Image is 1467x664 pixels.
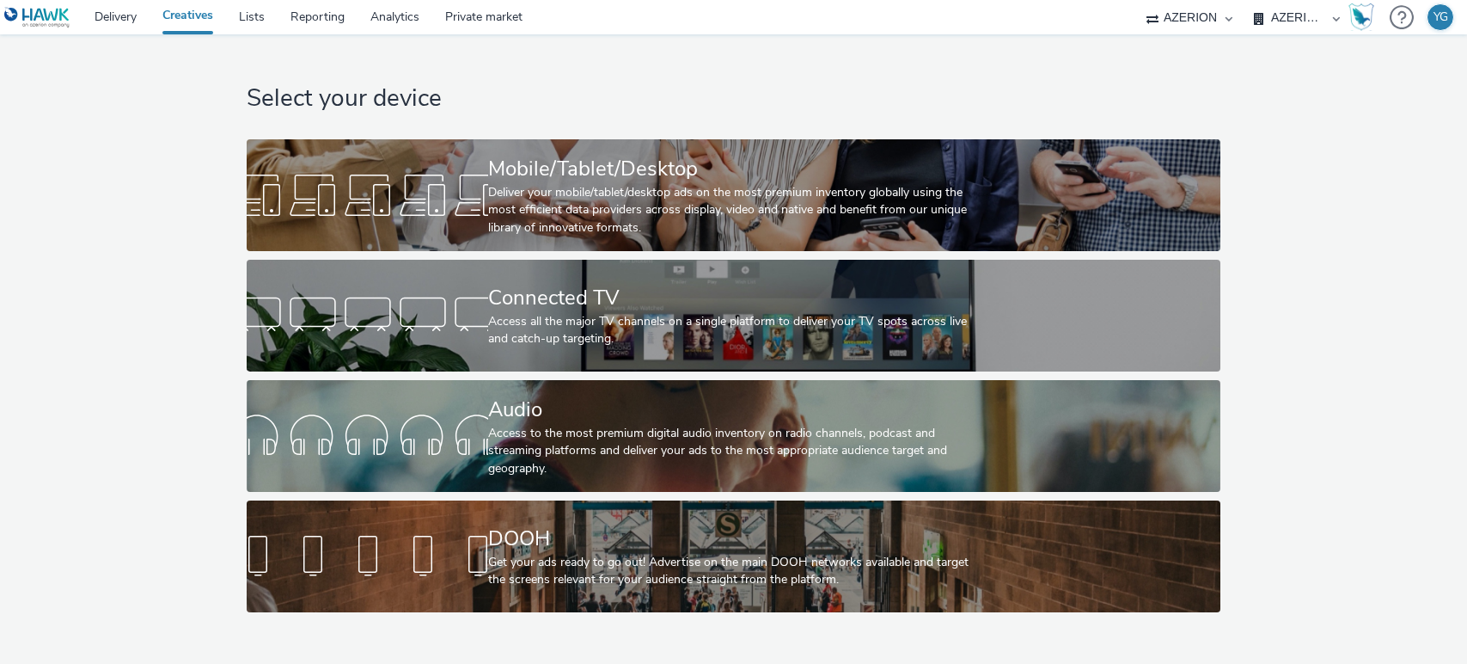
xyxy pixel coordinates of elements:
[488,425,972,477] div: Access to the most premium digital audio inventory on radio channels, podcast and streaming platf...
[1433,4,1448,30] div: YG
[247,260,1220,372] a: Connected TVAccess all the major TV channels on a single platform to deliver your TV spots across...
[247,501,1220,612] a: DOOHGet your ads ready to go out! Advertise on the main DOOH networks available and target the sc...
[488,283,972,313] div: Connected TV
[247,139,1220,251] a: Mobile/Tablet/DesktopDeliver your mobile/tablet/desktop ads on the most premium inventory globall...
[1348,3,1381,31] a: Hawk Academy
[247,83,1220,115] h1: Select your device
[488,313,972,348] div: Access all the major TV channels on a single platform to deliver your TV spots across live and ca...
[247,380,1220,492] a: AudioAccess to the most premium digital audio inventory on radio channels, podcast and streaming ...
[4,7,70,28] img: undefined Logo
[488,184,972,237] div: Deliver your mobile/tablet/desktop ads on the most premium inventory globally using the most effi...
[488,395,972,425] div: Audio
[1348,3,1374,31] img: Hawk Academy
[488,554,972,589] div: Get your ads ready to go out! Advertise on the main DOOH networks available and target the screen...
[488,154,972,184] div: Mobile/Tablet/Desktop
[488,524,972,554] div: DOOH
